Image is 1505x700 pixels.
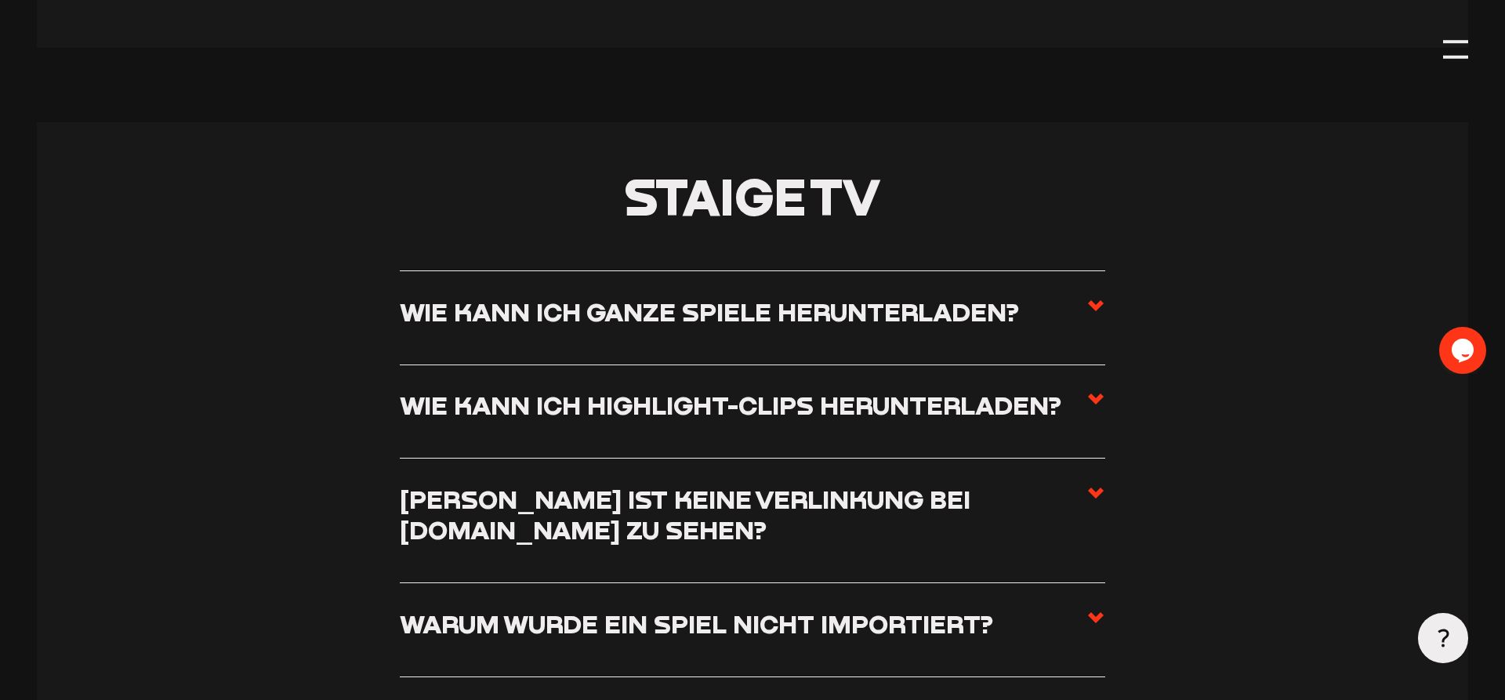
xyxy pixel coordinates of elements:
span: Staige TV [624,165,881,227]
h3: Wie kann ich ganze Spiele herunterladen? [400,296,1019,328]
h3: Wie kann ich Highlight-Clips herunterladen? [400,390,1061,421]
h3: Warum wurde ein Spiel nicht importiert? [400,608,993,640]
iframe: chat widget [1439,327,1489,374]
h3: [PERSON_NAME] ist keine Verlinkung bei [DOMAIN_NAME] zu sehen? [400,484,1087,546]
